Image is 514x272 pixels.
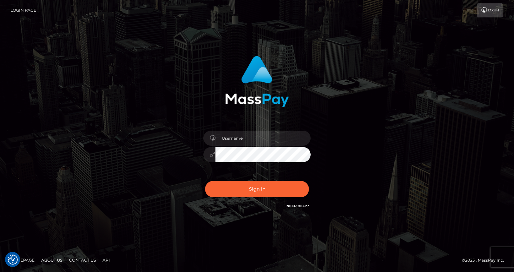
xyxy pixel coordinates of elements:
div: © 2025 , MassPay Inc. [462,257,509,264]
a: Need Help? [286,204,309,208]
input: Username... [215,131,311,146]
a: Login [477,3,503,17]
a: API [100,255,113,265]
a: Homepage [7,255,37,265]
button: Sign in [205,181,309,197]
button: Consent Preferences [8,255,18,265]
a: About Us [39,255,65,265]
a: Login Page [10,3,36,17]
img: Revisit consent button [8,255,18,265]
a: Contact Us [66,255,99,265]
img: MassPay Login [225,56,289,107]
